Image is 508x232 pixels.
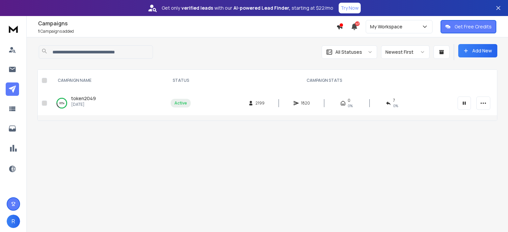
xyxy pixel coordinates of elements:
button: Newest First [381,45,430,59]
span: 1 [38,28,40,34]
th: STATUS [167,70,195,91]
p: Get Free Credits [455,23,492,30]
span: 0% [348,103,353,108]
div: Active [174,100,187,106]
th: CAMPAIGN STATS [195,70,454,91]
button: Try Now [339,3,361,13]
span: 2199 [256,100,265,106]
p: Try Now [341,5,359,11]
p: All Statuses [335,49,362,55]
span: 47 [355,21,360,26]
button: Get Free Credits [441,20,496,33]
strong: AI-powered Lead Finder, [233,5,290,11]
p: My Workspace [370,23,405,30]
p: [DATE] [71,102,96,107]
p: Get only with our starting at $22/mo [162,5,333,11]
td: 83%token2049[DATE] [50,91,167,115]
p: 83 % [59,100,64,106]
img: logo [7,23,20,35]
span: 1820 [301,100,310,106]
p: Campaigns added [38,29,336,34]
th: CAMPAIGN NAME [50,70,167,91]
button: R [7,215,20,228]
button: Add New [458,44,497,57]
span: 0 [348,98,350,103]
a: token2049 [71,95,96,102]
strong: verified leads [181,5,213,11]
span: 7 [393,98,395,103]
span: 0 % [393,103,398,108]
h1: Campaigns [38,19,336,27]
